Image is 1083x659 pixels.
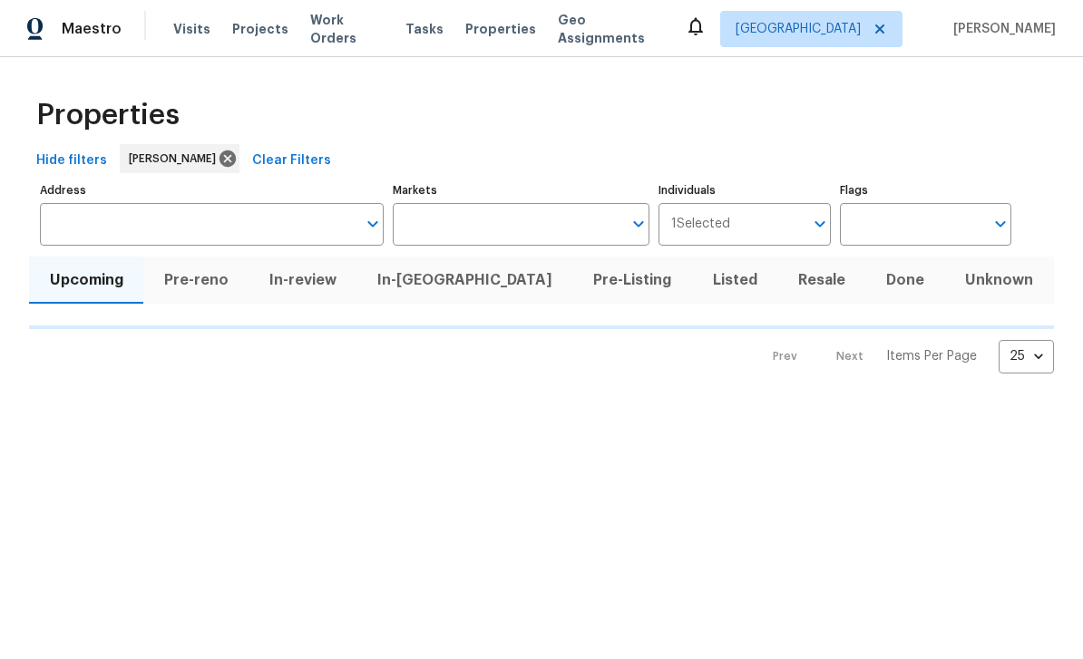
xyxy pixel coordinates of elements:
div: 25 [999,333,1054,380]
label: Flags [840,185,1011,196]
span: Geo Assignments [558,11,663,47]
div: [PERSON_NAME] [120,144,239,173]
button: Hide filters [29,144,114,178]
span: Clear Filters [252,150,331,172]
span: Properties [36,106,180,124]
span: Pre-reno [154,267,238,293]
nav: Pagination Navigation [756,340,1054,373]
label: Individuals [659,185,830,196]
span: Resale [788,267,854,293]
button: Open [626,211,651,237]
span: Done [877,267,934,293]
span: [PERSON_NAME] [946,20,1056,38]
span: Tasks [405,23,444,35]
span: [PERSON_NAME] [129,150,223,168]
button: Open [807,211,833,237]
span: Pre-Listing [584,267,681,293]
span: Visits [173,20,210,38]
button: Open [360,211,385,237]
span: Unknown [956,267,1043,293]
span: Upcoming [40,267,132,293]
span: Maestro [62,20,122,38]
span: In-review [259,267,346,293]
span: Hide filters [36,150,107,172]
span: Listed [703,267,766,293]
span: [GEOGRAPHIC_DATA] [736,20,861,38]
button: Clear Filters [245,144,338,178]
p: Items Per Page [886,347,977,365]
span: In-[GEOGRAPHIC_DATA] [368,267,562,293]
button: Open [988,211,1013,237]
span: Work Orders [310,11,384,47]
span: 1 Selected [671,217,730,232]
span: Projects [232,20,288,38]
label: Markets [393,185,650,196]
label: Address [40,185,384,196]
span: Properties [465,20,536,38]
